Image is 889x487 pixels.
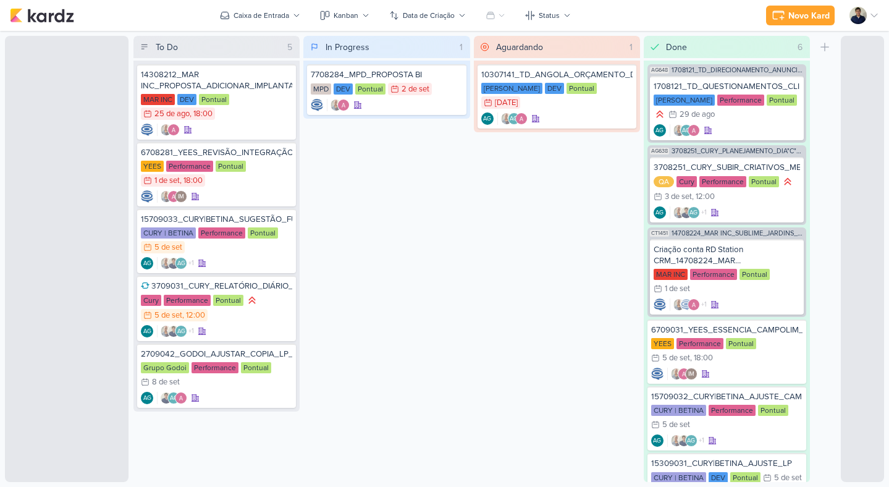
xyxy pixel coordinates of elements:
[680,124,693,137] div: Aline Gimenez Graciano
[662,421,690,429] div: 5 de set
[182,311,205,320] div: , 12:00
[177,94,196,105] div: DEV
[651,324,803,336] div: 6709031_YEES_ESSENCIA_CAMPOLIM_INTEGRAÇÃO_FORM
[672,230,804,237] span: 14708224_MAR INC_SUBLIME_JARDINS_CRIAÇÃO_CAMPANHA_META_ADS
[199,94,229,105] div: Pontual
[141,257,153,269] div: Criador(a): Aline Gimenez Graciano
[662,354,690,362] div: 5 de set
[157,124,180,136] div: Colaboradores: Iara Santos, Alessandra Gomes
[650,148,669,155] span: AG638
[782,176,794,188] div: Prioridade Alta
[766,6,835,25] button: Novo Kard
[678,434,690,447] img: Levy Pessoa
[508,112,520,125] div: Aline Gimenez Graciano
[166,161,213,172] div: Performance
[481,112,494,125] div: Criador(a): Aline Gimenez Graciano
[651,405,706,416] div: CURY | BETINA
[654,95,715,106] div: [PERSON_NAME]
[282,41,297,54] div: 5
[311,69,462,80] div: 7708284_MPD_PROPOSTA BI
[672,67,804,74] span: 1708121_TD_DIRECIONAMENTO_ANUNCIOS_WEBSITE
[141,349,292,360] div: 2709042_GODOI_AJUSTAR_COPIA_LP_VITAL
[673,124,685,137] img: Iara Santos
[481,69,633,80] div: 10307141_TD_ANGOLA_ORÇAMENTO_DEV_SITE_ANGOLA
[651,472,706,483] div: CURY | BETINA
[665,285,690,293] div: 1 de set
[154,177,180,185] div: 1 de set
[688,371,694,378] p: IM
[670,124,700,137] div: Colaboradores: Iara Santos, Aline Gimenez Graciano, Alessandra Gomes
[334,83,353,95] div: DEV
[700,300,707,310] span: +1
[160,124,172,136] img: Iara Santos
[154,244,182,252] div: 5 de set
[167,257,180,269] img: Levy Pessoa
[157,392,187,404] div: Colaboradores: Levy Pessoa, Aline Gimenez Graciano, Alessandra Gomes
[667,368,697,380] div: Colaboradores: Iara Santos, Alessandra Gomes, Isabella Machado Guimarães
[246,294,258,307] div: Prioridade Alta
[654,162,800,173] div: 3708251_CURY_SUBIR_CRIATIVOS_META
[767,95,797,106] div: Pontual
[654,176,674,187] div: QA
[670,206,707,219] div: Colaboradores: Iara Santos, Levy Pessoa, Aline Gimenez Graciano, Alessandra Gomes
[248,227,278,239] div: Pontual
[685,434,697,447] div: Aline Gimenez Graciano
[241,362,271,373] div: Pontual
[141,295,161,306] div: Cury
[510,116,518,122] p: AG
[651,434,664,447] div: Criador(a): Aline Gimenez Graciano
[676,176,697,187] div: Cury
[654,299,666,311] img: Caroline Traven De Andrade
[749,176,779,187] div: Pontual
[709,472,728,483] div: DEV
[141,190,153,203] img: Caroline Traven De Andrade
[311,83,331,95] div: MPD
[673,206,685,219] img: Iara Santos
[141,124,153,136] div: Criador(a): Caroline Traven De Andrade
[726,338,756,349] div: Pontual
[654,244,800,266] div: Criação conta RD Station CRM_14708224_MAR INC_SUBLIME_JARDINS_CRIAÇÃO_CAMPANHA_META_ADS
[682,128,690,134] p: AG
[402,85,429,93] div: 2 de set
[497,112,528,125] div: Colaboradores: Iara Santos, Aline Gimenez Graciano, Alessandra Gomes
[672,148,804,155] span: 3708251_CURY_PLANEJAMENTO_DIA"C"_SP
[483,116,491,122] p: AG
[143,396,151,402] p: AG
[10,8,74,23] img: kardz.app
[180,177,203,185] div: , 18:00
[141,325,153,337] div: Criador(a): Aline Gimenez Graciano
[141,147,292,158] div: 6708281_YEES_REVISÃO_INTEGRAÇÃO_MORADA
[653,438,661,444] p: AG
[690,269,737,280] div: Performance
[337,99,350,111] img: Alessandra Gomes
[654,124,666,137] div: Aline Gimenez Graciano
[152,378,180,386] div: 8 de set
[717,95,764,106] div: Performance
[178,194,184,200] p: IM
[688,206,700,219] div: Aline Gimenez Graciano
[167,124,180,136] img: Alessandra Gomes
[141,94,175,105] div: MAR INC
[655,210,664,216] p: AG
[567,83,597,94] div: Pontual
[500,112,513,125] img: Iara Santos
[515,112,528,125] img: Alessandra Gomes
[187,258,194,268] span: +1
[160,325,172,337] img: Iara Santos
[670,368,683,380] img: Iara Santos
[154,311,182,320] div: 5 de set
[311,99,323,111] div: Criador(a): Caroline Traven De Andrade
[650,67,669,74] span: AG648
[157,325,194,337] div: Colaboradores: Iara Santos, Levy Pessoa, Aline Gimenez Graciano, Alessandra Gomes
[688,299,700,311] img: Alessandra Gomes
[175,325,187,337] div: Aline Gimenez Graciano
[198,227,245,239] div: Performance
[651,338,674,349] div: YEES
[654,81,800,92] div: 1708121_TD_QUESTIONAMENTOS_CLIENTE
[141,69,292,91] div: 14308212_MAR INC_PROPOSTA_ADICIONAR_IMPLANTAÇÃO_SITE
[157,190,187,203] div: Colaboradores: Iara Santos, Alessandra Gomes, Isabella Machado Guimarães
[141,325,153,337] div: Aline Gimenez Graciano
[654,124,666,137] div: Criador(a): Aline Gimenez Graciano
[143,329,151,335] p: AG
[192,362,238,373] div: Performance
